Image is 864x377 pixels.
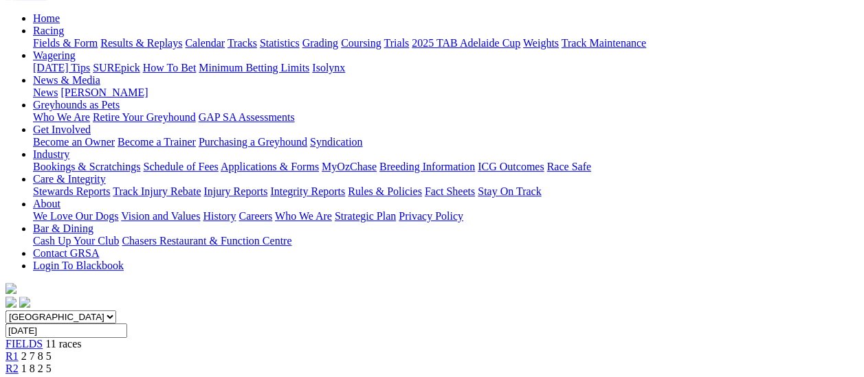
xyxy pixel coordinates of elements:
a: Track Injury Rebate [113,185,201,197]
a: R2 [5,363,19,374]
a: Grading [302,37,338,49]
a: Isolynx [312,62,345,73]
a: Trials [384,37,409,49]
a: Purchasing a Greyhound [199,136,307,148]
a: Get Involved [33,124,91,135]
div: Wagering [33,62,859,74]
a: Weights [523,37,559,49]
a: 2025 TAB Adelaide Cup [412,37,520,49]
a: Greyhounds as Pets [33,99,120,111]
a: Contact GRSA [33,247,99,259]
a: We Love Our Dogs [33,210,118,222]
a: Calendar [185,37,225,49]
span: 2 7 8 5 [21,350,52,362]
a: Become an Owner [33,136,115,148]
div: Care & Integrity [33,185,859,198]
a: Stewards Reports [33,185,110,197]
a: Statistics [260,37,300,49]
a: Who We Are [275,210,332,222]
a: SUREpick [93,62,140,73]
a: Stay On Track [478,185,541,197]
a: Minimum Betting Limits [199,62,309,73]
div: Racing [33,37,859,49]
a: News [33,87,58,98]
a: How To Bet [143,62,197,73]
a: About [33,198,60,209]
a: Login To Blackbook [33,260,124,271]
span: 11 races [45,338,81,350]
a: Fact Sheets [425,185,475,197]
a: [DATE] Tips [33,62,90,73]
span: 1 8 2 5 [21,363,52,374]
a: Breeding Information [379,161,475,172]
a: [PERSON_NAME] [60,87,148,98]
a: Cash Up Your Club [33,235,119,247]
a: Home [33,12,60,24]
a: Race Safe [546,161,590,172]
img: facebook.svg [5,297,16,308]
a: Chasers Restaurant & Function Centre [122,235,291,247]
a: Bar & Dining [33,222,93,234]
a: Racing [33,25,64,36]
div: News & Media [33,87,859,99]
a: Rules & Policies [348,185,422,197]
a: Retire Your Greyhound [93,111,196,123]
div: Get Involved [33,136,859,148]
a: Who We Are [33,111,90,123]
div: About [33,210,859,222]
img: logo-grsa-white.png [5,283,16,294]
a: Bookings & Scratchings [33,161,140,172]
a: History [203,210,236,222]
div: Bar & Dining [33,235,859,247]
img: twitter.svg [19,297,30,308]
a: Integrity Reports [270,185,345,197]
a: Careers [239,210,272,222]
a: Schedule of Fees [143,161,218,172]
a: Applications & Forms [221,161,319,172]
a: Tracks [228,37,257,49]
a: R1 [5,350,19,362]
a: MyOzChase [322,161,377,172]
input: Select date [5,323,127,338]
a: FIELDS [5,338,43,350]
a: Vision and Values [121,210,200,222]
a: GAP SA Assessments [199,111,295,123]
div: Greyhounds as Pets [33,111,859,124]
a: Privacy Policy [399,210,463,222]
a: Coursing [341,37,381,49]
a: ICG Outcomes [478,161,544,172]
a: Become a Trainer [118,136,196,148]
a: Care & Integrity [33,173,106,185]
a: Syndication [310,136,362,148]
a: Wagering [33,49,76,61]
a: Fields & Form [33,37,98,49]
a: Injury Reports [203,185,267,197]
a: Results & Replays [100,37,182,49]
a: News & Media [33,74,100,86]
a: Track Maintenance [562,37,646,49]
a: Strategic Plan [335,210,396,222]
a: Industry [33,148,69,160]
div: Industry [33,161,859,173]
